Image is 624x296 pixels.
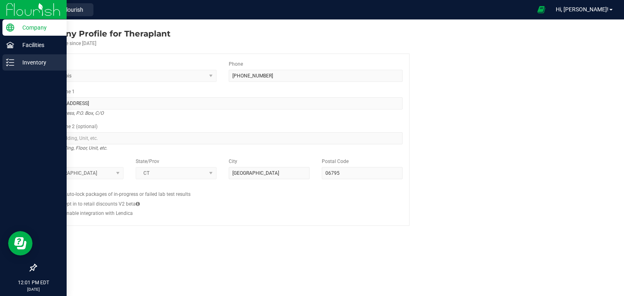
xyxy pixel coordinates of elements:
label: Enable integration with Lendica [64,210,133,217]
h2: Configs [43,185,403,191]
label: City [229,158,237,165]
p: Inventory [14,58,63,67]
inline-svg: Company [6,24,14,32]
span: Hi, [PERSON_NAME]! [556,6,609,13]
label: Opt in to retail discounts V2 beta [64,200,140,208]
input: Suite, Building, Unit, etc. [43,132,403,144]
label: Postal Code [322,158,349,165]
label: Auto-lock packages of in-progress or failed lab test results [64,191,191,198]
label: Address Line 2 (optional) [43,123,97,130]
p: Company [14,23,63,32]
inline-svg: Inventory [6,58,14,66]
input: City [229,167,310,179]
input: Postal Code [322,167,403,179]
span: Open Ecommerce Menu [532,2,550,17]
i: Street address, P.O. Box, C/O [43,108,104,118]
p: 12:01 PM EDT [4,279,63,286]
iframe: Resource center [8,231,32,255]
input: (123) 456-7890 [229,70,403,82]
div: Account active since [DATE] [36,40,171,47]
label: State/Prov [136,158,159,165]
p: [DATE] [4,286,63,292]
inline-svg: Facilities [6,41,14,49]
input: Address [43,97,403,109]
p: Facilities [14,40,63,50]
label: Phone [229,60,243,68]
i: Suite, Building, Floor, Unit, etc. [43,143,107,153]
div: Theraplant [36,28,171,40]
